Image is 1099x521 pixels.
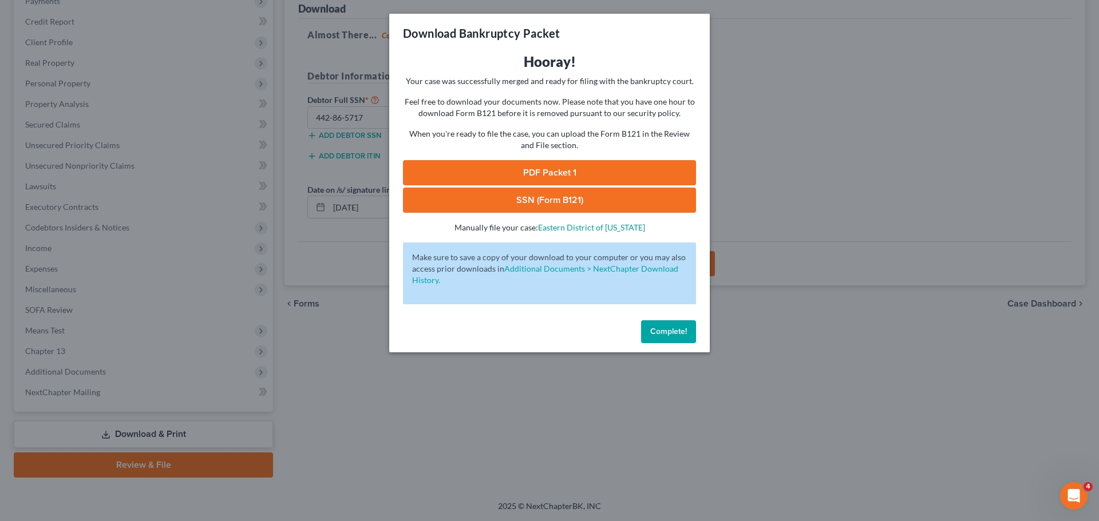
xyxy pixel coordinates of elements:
[403,53,696,71] h3: Hooray!
[403,75,696,87] p: Your case was successfully merged and ready for filing with the bankruptcy court.
[403,222,696,233] p: Manually file your case:
[650,327,687,336] span: Complete!
[412,252,687,286] p: Make sure to save a copy of your download to your computer or you may also access prior downloads in
[641,320,696,343] button: Complete!
[412,264,678,285] a: Additional Documents > NextChapter Download History.
[403,96,696,119] p: Feel free to download your documents now. Please note that you have one hour to download Form B12...
[1084,482,1093,491] span: 4
[403,188,696,213] a: SSN (Form B121)
[538,222,645,232] a: Eastern District of [US_STATE]
[403,160,696,185] a: PDF Packet 1
[403,25,560,41] h3: Download Bankruptcy Packet
[403,128,696,151] p: When you're ready to file the case, you can upload the Form B121 in the Review and File section.
[1060,482,1088,510] iframe: Intercom live chat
